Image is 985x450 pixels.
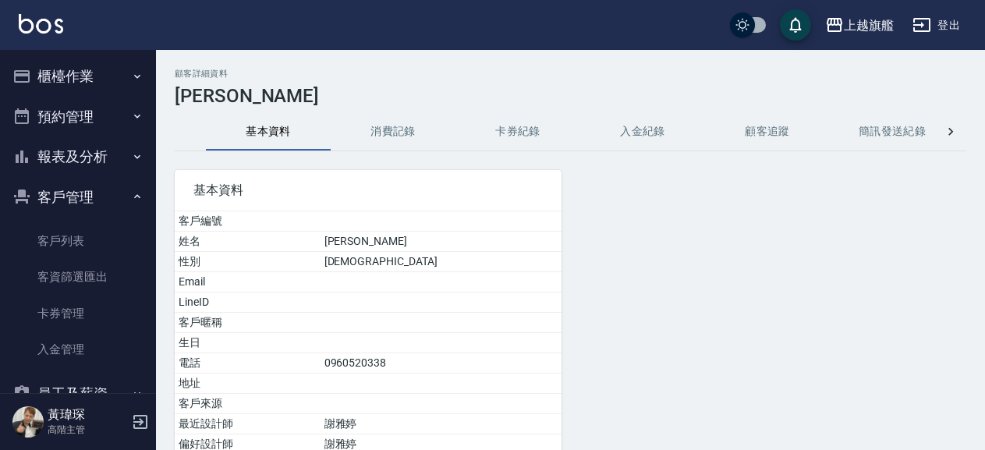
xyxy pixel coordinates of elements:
[175,69,966,79] h2: 顧客詳細資料
[331,113,455,151] button: 消費記錄
[705,113,830,151] button: 顧客追蹤
[321,414,562,434] td: 謝雅婷
[455,113,580,151] button: 卡券紀錄
[906,11,966,40] button: 登出
[175,353,321,374] td: 電話
[175,272,321,292] td: Email
[48,423,127,437] p: 高階主管
[19,14,63,34] img: Logo
[175,394,321,414] td: 客戶來源
[844,16,894,35] div: 上越旗艦
[6,97,150,137] button: 預約管理
[321,252,562,272] td: [DEMOGRAPHIC_DATA]
[175,292,321,313] td: LineID
[175,313,321,333] td: 客戶暱稱
[830,113,955,151] button: 簡訊發送紀錄
[6,136,150,177] button: 報表及分析
[6,374,150,414] button: 員工及薪資
[206,113,331,151] button: 基本資料
[819,9,900,41] button: 上越旗艦
[321,232,562,252] td: [PERSON_NAME]
[193,182,543,198] span: 基本資料
[175,374,321,394] td: 地址
[175,333,321,353] td: 生日
[6,177,150,218] button: 客戶管理
[175,252,321,272] td: 性別
[6,331,150,367] a: 入金管理
[175,85,966,107] h3: [PERSON_NAME]
[321,353,562,374] td: 0960520338
[580,113,705,151] button: 入金紀錄
[6,296,150,331] a: 卡券管理
[6,259,150,295] a: 客資篩選匯出
[780,9,811,41] button: save
[6,56,150,97] button: 櫃檯作業
[6,223,150,259] a: 客戶列表
[175,232,321,252] td: 姓名
[175,414,321,434] td: 最近設計師
[48,407,127,423] h5: 黃瑋琛
[12,406,44,438] img: Person
[175,211,321,232] td: 客戶編號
